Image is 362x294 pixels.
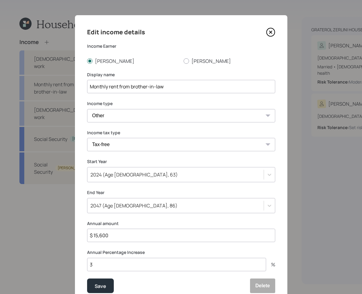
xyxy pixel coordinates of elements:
div: % [266,262,275,267]
label: Start Year [87,159,275,165]
button: Delete [250,279,275,293]
label: Income Earner [87,43,275,49]
label: [PERSON_NAME] [184,58,275,64]
label: Annual Percentage Increase [87,249,275,255]
div: Save [95,282,106,290]
button: Save [87,279,114,293]
label: Display name [87,72,275,78]
label: Annual amount [87,220,275,227]
label: [PERSON_NAME] [87,58,179,64]
h4: Edit income details [87,27,145,37]
label: Income tax type [87,130,275,136]
label: Income type [87,101,275,107]
label: End Year [87,190,275,196]
div: 2047 (Age [DEMOGRAPHIC_DATA], 86) [90,202,178,209]
div: 2024 (Age [DEMOGRAPHIC_DATA], 63) [90,171,178,178]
